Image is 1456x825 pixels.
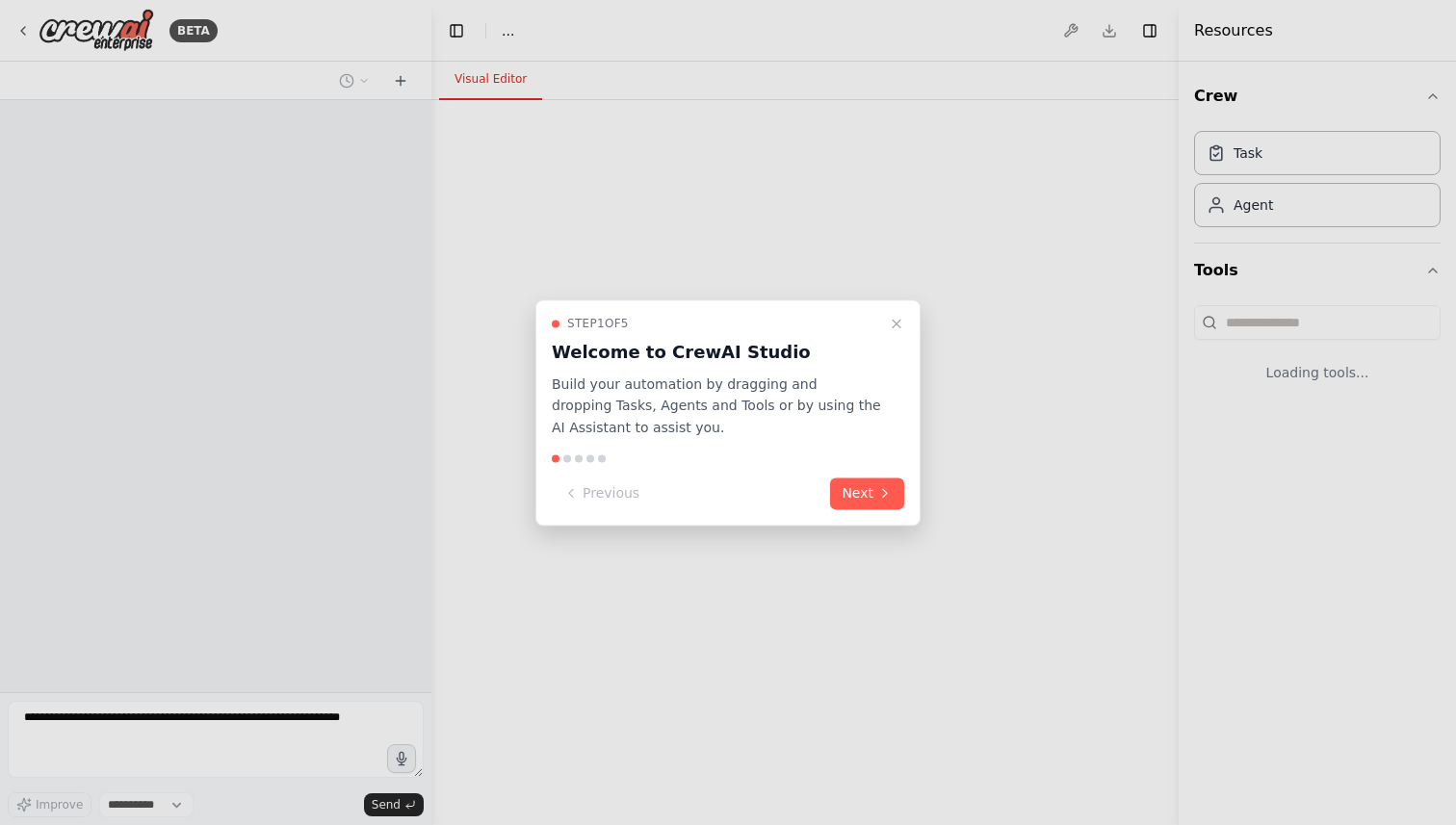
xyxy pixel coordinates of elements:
[552,374,881,439] p: Build your automation by dragging and dropping Tasks, Agents and Tools or by using the AI Assista...
[552,339,881,366] h3: Welcome to CrewAI Studio
[885,312,908,335] button: Close walkthrough
[552,477,651,509] button: Previous
[443,17,470,44] button: Hide left sidebar
[830,477,904,509] button: Next
[567,316,629,331] span: Step 1 of 5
